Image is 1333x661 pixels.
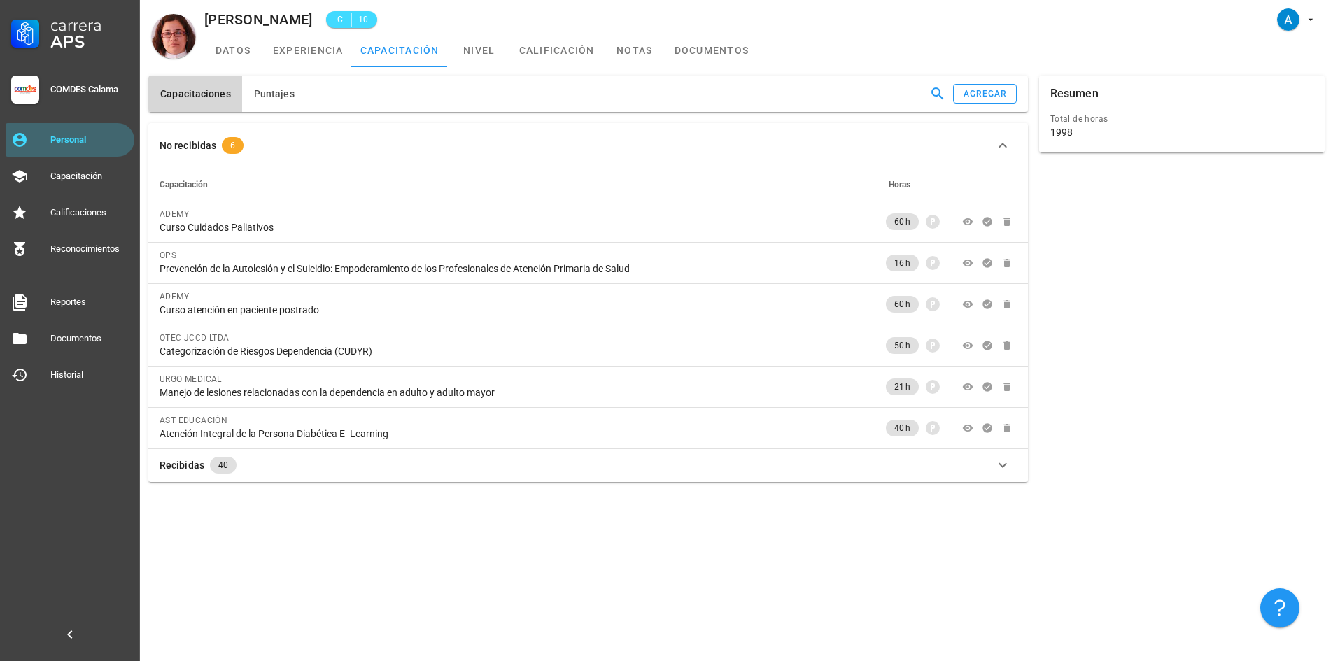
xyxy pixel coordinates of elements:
[50,369,129,381] div: Historial
[204,12,312,27] div: [PERSON_NAME]
[358,13,369,27] span: 10
[160,374,222,384] span: URGO MEDICAL
[666,34,758,67] a: documentos
[160,386,872,399] div: Manejo de lesiones relacionadas con la dependencia en adulto y adulto mayor
[1277,8,1299,31] div: avatar
[160,88,231,99] span: Capacitaciones
[148,123,1028,168] button: No recibidas 6
[6,285,134,319] a: Reportes
[6,358,134,392] a: Historial
[50,243,129,255] div: Reconocimientos
[50,134,129,145] div: Personal
[160,250,176,260] span: OPS
[511,34,603,67] a: calificación
[160,415,227,425] span: AST EDUCACIÓN
[151,14,196,59] div: avatar
[50,34,129,50] div: APS
[6,322,134,355] a: Documentos
[50,84,129,95] div: COMDES Calama
[160,262,872,275] div: Prevención de la Autolesión y el Suicidio: Empoderamiento de los Profesionales de Atención Primar...
[160,221,872,234] div: Curso Cuidados Paliativos
[894,255,910,271] span: 16 h
[160,180,208,190] span: Capacitación
[160,138,216,153] div: No recibidas
[6,159,134,193] a: Capacitación
[6,123,134,157] a: Personal
[265,34,352,67] a: experiencia
[230,137,235,154] span: 6
[1050,76,1099,112] div: Resumen
[334,13,346,27] span: C
[160,457,204,473] div: Recibidas
[148,448,1028,482] button: Recibidas 40
[603,34,666,67] a: notas
[50,297,129,308] div: Reportes
[894,296,910,313] span: 60 h
[160,304,872,316] div: Curso atención en paciente postrado
[160,292,189,301] span: ADEMY
[50,333,129,344] div: Documentos
[883,168,922,201] th: Horas
[963,89,1008,99] div: agregar
[160,427,872,440] div: Atención Integral de la Persona Diabética E- Learning
[242,76,306,112] button: Puntajes
[50,17,129,34] div: Carrera
[1050,126,1073,138] div: 1998
[894,337,910,354] span: 50 h
[6,232,134,266] a: Reconocimientos
[253,88,295,99] span: Puntajes
[50,207,129,218] div: Calificaciones
[148,168,883,201] th: Capacitación
[448,34,511,67] a: nivel
[894,213,910,230] span: 60 h
[889,180,910,190] span: Horas
[894,378,910,395] span: 21 h
[1050,112,1313,126] div: Total de horas
[6,196,134,229] a: Calificaciones
[352,34,448,67] a: capacitación
[160,345,872,357] div: Categorización de Riesgos Dependencia (CUDYR)
[50,171,129,182] div: Capacitación
[202,34,265,67] a: datos
[160,209,189,219] span: ADEMY
[953,84,1016,104] button: agregar
[218,457,228,474] span: 40
[894,420,910,436] span: 40 h
[160,333,230,343] span: OTEC JCCD LTDA
[148,76,242,112] button: Capacitaciones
